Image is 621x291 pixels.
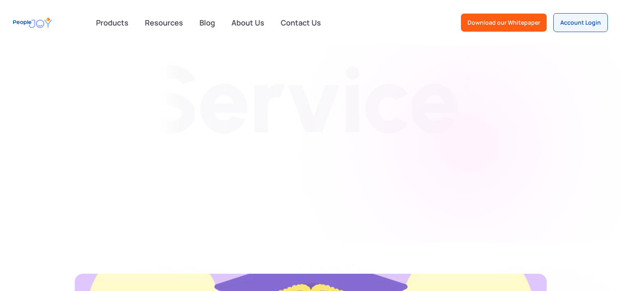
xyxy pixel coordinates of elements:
[91,14,133,31] div: Products
[13,14,52,32] a: home
[553,13,608,32] a: Account Login
[461,14,547,32] a: Download our Whitepaper
[560,18,601,27] div: Account Login
[140,14,188,32] a: Resources
[195,14,220,32] a: Blog
[227,14,269,32] a: About Us
[467,18,540,27] div: Download our Whitepaper
[276,14,326,32] a: Contact Us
